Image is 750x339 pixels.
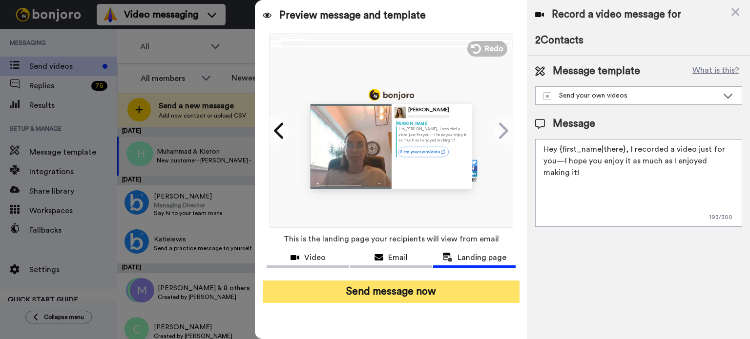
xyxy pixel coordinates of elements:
img: Profile Image [394,106,405,118]
div: Send your own videos [543,91,718,100]
p: Hey [PERSON_NAME] , I recorded a video just for you—I hope you enjoy it as much as I enjoyed maki... [398,126,468,143]
span: Landing page [458,252,506,263]
span: Message template [553,64,640,79]
a: Send your own videos [398,146,448,157]
span: Video [304,252,326,263]
img: player-controls-full.svg [310,179,391,188]
span: Message [553,117,595,131]
textarea: Hey {first_name|there}, I recorded a video just for you—I hope you enjoy it as much as I enjoyed ... [535,139,742,227]
button: Send message now [263,280,520,303]
img: demo-template.svg [543,92,551,100]
div: [PERSON_NAME] [396,120,468,126]
button: What is this? [689,64,742,79]
span: This is the landing page your recipients will view from email [284,228,499,250]
span: Email [388,252,408,263]
div: [PERSON_NAME] [408,107,449,113]
img: logo_full.png [368,89,414,100]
